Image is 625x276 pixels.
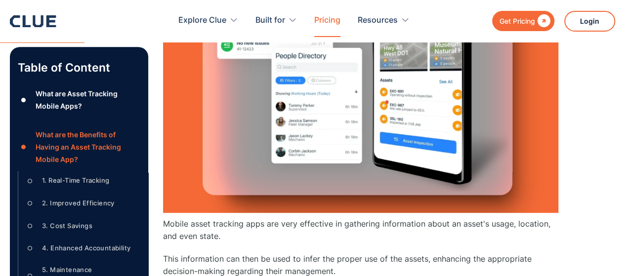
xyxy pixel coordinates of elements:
[42,174,109,187] div: 1. Real-Time Tracking
[18,128,140,166] a: ●What are the Benefits of Having an Asset Tracking Mobile App?
[24,173,133,188] a: ○1. Real-Time Tracking
[36,87,140,112] div: What are Asset Tracking Mobile Apps?
[24,196,133,211] a: ○2. Improved Efficiency
[500,15,535,27] div: Get Pricing
[42,220,92,232] div: 3. Cost Savings
[358,5,410,36] div: Resources
[24,173,36,188] div: ○
[178,5,226,36] div: Explore Clue
[42,242,130,254] div: 4. Enhanced Accountability
[358,5,398,36] div: Resources
[255,5,285,36] div: Built for
[24,241,36,256] div: ○
[535,15,550,27] div: 
[24,218,133,233] a: ○3. Cost Savings
[163,218,558,242] p: Mobile asset tracking apps are very effective in gathering information about an asset's usage, lo...
[24,241,133,256] a: ○4. Enhanced Accountability
[18,60,140,76] p: Table of Content
[255,5,297,36] div: Built for
[24,196,36,211] div: ○
[18,87,140,112] a: ●What are Asset Tracking Mobile Apps?
[36,128,140,166] div: What are the Benefits of Having an Asset Tracking Mobile App?
[18,93,30,108] div: ●
[178,5,238,36] div: Explore Clue
[18,140,30,155] div: ●
[42,197,115,209] div: 2. Improved Efficiency
[314,5,340,36] a: Pricing
[564,11,615,32] a: Login
[24,218,36,233] div: ○
[492,11,554,31] a: Get Pricing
